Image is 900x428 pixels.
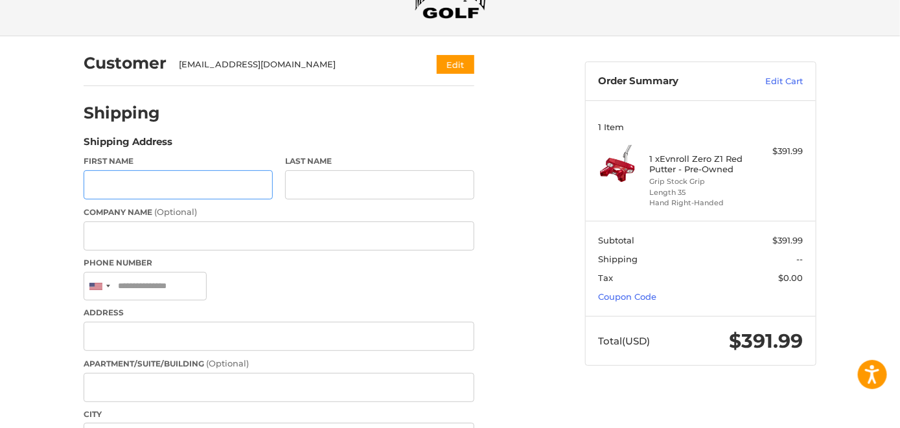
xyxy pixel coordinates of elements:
span: Subtotal [599,235,635,245]
div: $391.99 [752,145,803,158]
label: Last Name [285,155,474,167]
legend: Shipping Address [84,135,172,155]
div: United States: +1 [84,273,114,300]
label: City [84,409,474,420]
label: Apartment/Suite/Building [84,357,474,370]
button: Edit [437,55,474,74]
div: [EMAIL_ADDRESS][DOMAIN_NAME] [179,58,412,71]
span: -- [797,254,803,264]
li: Grip Stock Grip [650,176,749,187]
span: $391.99 [773,235,803,245]
h2: Customer [84,53,167,73]
label: First Name [84,155,273,167]
span: $0.00 [779,273,803,283]
h4: 1 x Evnroll Zero Z1 Red Putter - Pre-Owned [650,153,749,175]
h3: Order Summary [599,75,738,88]
span: Tax [599,273,614,283]
h3: 1 Item [599,122,803,132]
span: $391.99 [730,329,803,353]
h2: Shipping [84,103,160,123]
label: Company Name [84,206,474,219]
a: Edit Cart [738,75,803,88]
a: Coupon Code [599,291,657,302]
span: Shipping [599,254,638,264]
label: Phone Number [84,257,474,269]
small: (Optional) [206,358,249,368]
label: Address [84,307,474,319]
li: Length 35 [650,187,749,198]
li: Hand Right-Handed [650,197,749,208]
span: Total (USD) [599,335,651,347]
small: (Optional) [154,207,197,217]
